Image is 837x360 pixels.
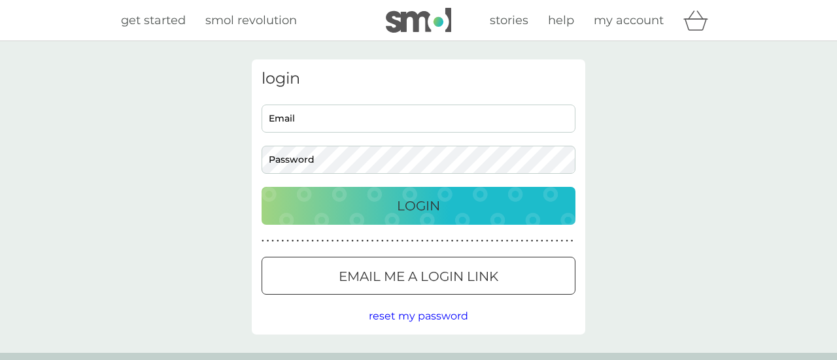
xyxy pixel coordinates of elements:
[531,238,534,244] p: ●
[561,238,564,244] p: ●
[332,238,334,244] p: ●
[556,238,558,244] p: ●
[594,13,664,27] span: my account
[262,187,575,225] button: Login
[546,238,549,244] p: ●
[548,11,574,30] a: help
[441,238,444,244] p: ●
[401,238,404,244] p: ●
[341,238,344,244] p: ●
[296,238,299,244] p: ●
[262,69,575,88] h3: login
[490,13,528,27] span: stories
[267,238,269,244] p: ●
[391,238,394,244] p: ●
[451,238,454,244] p: ●
[386,8,451,33] img: smol
[471,238,473,244] p: ●
[426,238,429,244] p: ●
[496,238,498,244] p: ●
[356,238,359,244] p: ●
[466,238,469,244] p: ●
[536,238,538,244] p: ●
[481,238,484,244] p: ●
[347,238,349,244] p: ●
[326,238,329,244] p: ●
[322,238,324,244] p: ●
[683,7,716,33] div: basket
[594,11,664,30] a: my account
[396,238,399,244] p: ●
[548,13,574,27] span: help
[461,238,464,244] p: ●
[292,238,294,244] p: ●
[121,13,186,27] span: get started
[516,238,519,244] p: ●
[397,195,440,216] p: Login
[491,238,494,244] p: ●
[371,238,374,244] p: ●
[571,238,573,244] p: ●
[416,238,418,244] p: ●
[406,238,409,244] p: ●
[286,238,289,244] p: ●
[369,310,468,322] span: reset my password
[336,238,339,244] p: ●
[271,238,274,244] p: ●
[436,238,439,244] p: ●
[486,238,488,244] p: ●
[431,238,434,244] p: ●
[307,238,309,244] p: ●
[421,238,424,244] p: ●
[351,238,354,244] p: ●
[282,238,284,244] p: ●
[551,238,553,244] p: ●
[386,238,389,244] p: ●
[301,238,304,244] p: ●
[262,238,264,244] p: ●
[311,238,314,244] p: ●
[541,238,543,244] p: ●
[381,238,384,244] p: ●
[339,266,498,287] p: Email me a login link
[362,238,364,244] p: ●
[526,238,528,244] p: ●
[506,238,509,244] p: ●
[262,257,575,295] button: Email me a login link
[446,238,449,244] p: ●
[456,238,458,244] p: ●
[511,238,513,244] p: ●
[205,11,297,30] a: smol revolution
[501,238,504,244] p: ●
[566,238,568,244] p: ●
[490,11,528,30] a: stories
[277,238,279,244] p: ●
[121,11,186,30] a: get started
[476,238,479,244] p: ●
[366,238,369,244] p: ●
[376,238,379,244] p: ●
[369,308,468,325] button: reset my password
[205,13,297,27] span: smol revolution
[411,238,414,244] p: ●
[316,238,319,244] p: ●
[521,238,524,244] p: ●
